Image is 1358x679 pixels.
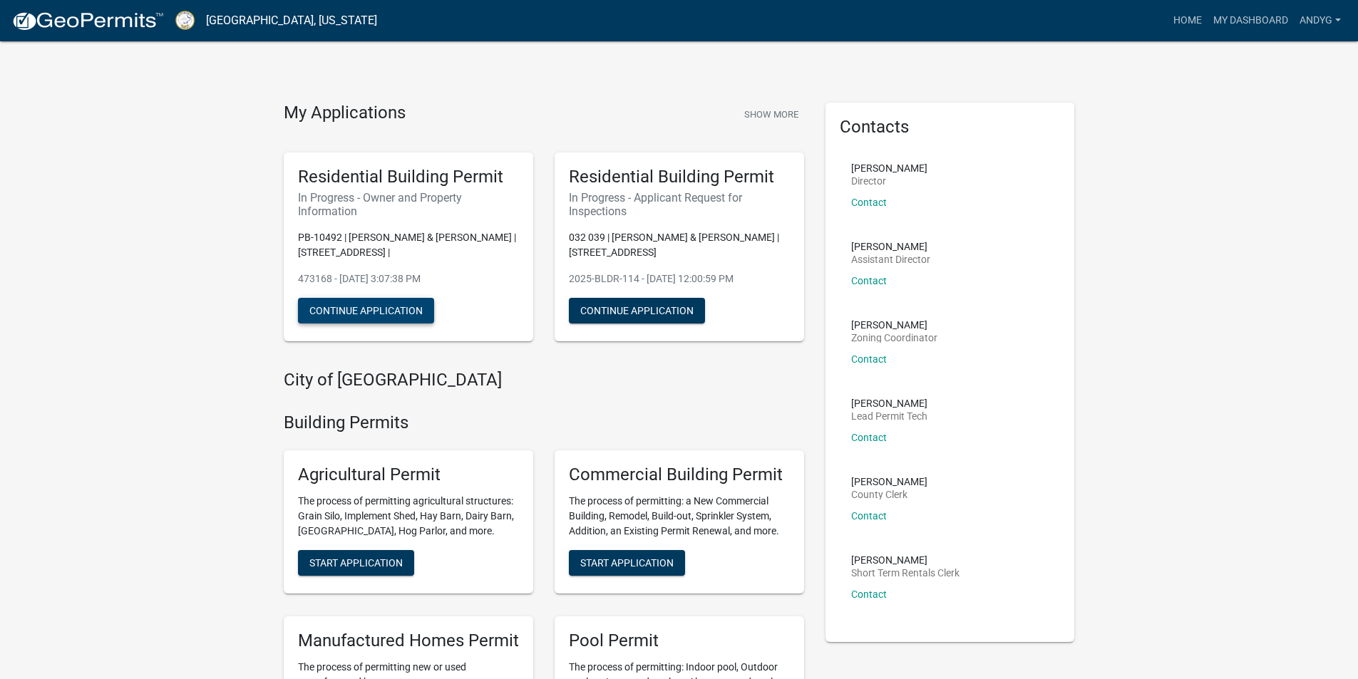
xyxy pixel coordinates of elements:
p: [PERSON_NAME] [851,320,937,330]
p: Short Term Rentals Clerk [851,568,960,578]
h5: Manufactured Homes Permit [298,631,519,651]
a: Contact [851,353,887,365]
h4: Building Permits [284,413,804,433]
a: My Dashboard [1208,7,1294,34]
h5: Residential Building Permit [569,167,790,187]
a: ANDYG [1294,7,1347,34]
button: Continue Application [569,298,705,323]
button: Show More [739,103,804,126]
p: The process of permitting agricultural structures: Grain Silo, Implement Shed, Hay Barn, Dairy Ba... [298,494,519,539]
p: Director [851,176,927,186]
h5: Commercial Building Permit [569,465,790,485]
p: [PERSON_NAME] [851,163,927,173]
a: Home [1168,7,1208,34]
h5: Contacts [840,117,1061,138]
p: The process of permitting: a New Commercial Building, Remodel, Build-out, Sprinkler System, Addit... [569,494,790,539]
p: 032 039 | [PERSON_NAME] & [PERSON_NAME] | [STREET_ADDRESS] [569,230,790,260]
img: Putnam County, Georgia [175,11,195,30]
p: 2025-BLDR-114 - [DATE] 12:00:59 PM [569,271,790,286]
p: 473168 - [DATE] 3:07:38 PM [298,271,519,286]
a: Contact [851,197,887,208]
p: Zoning Coordinator [851,333,937,343]
a: [GEOGRAPHIC_DATA], [US_STATE] [206,9,377,33]
a: Contact [851,432,887,443]
span: Start Application [580,557,674,569]
button: Start Application [569,550,685,576]
p: [PERSON_NAME] [851,242,930,252]
a: Contact [851,510,887,522]
button: Continue Application [298,298,434,323]
h4: My Applications [284,103,406,124]
p: [PERSON_NAME] [851,398,927,408]
p: Lead Permit Tech [851,411,927,421]
p: [PERSON_NAME] [851,477,927,487]
button: Start Application [298,550,414,576]
p: County Clerk [851,489,927,499]
h5: Residential Building Permit [298,167,519,187]
h5: Pool Permit [569,631,790,651]
h6: In Progress - Applicant Request for Inspections [569,191,790,218]
a: Contact [851,275,887,286]
a: Contact [851,589,887,600]
h6: In Progress - Owner and Property Information [298,191,519,218]
h5: Agricultural Permit [298,465,519,485]
span: Start Application [309,557,403,569]
p: Assistant Director [851,254,930,264]
p: [PERSON_NAME] [851,555,960,565]
h4: City of [GEOGRAPHIC_DATA] [284,370,804,390]
p: PB-10492 | [PERSON_NAME] & [PERSON_NAME] | [STREET_ADDRESS] | [298,230,519,260]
